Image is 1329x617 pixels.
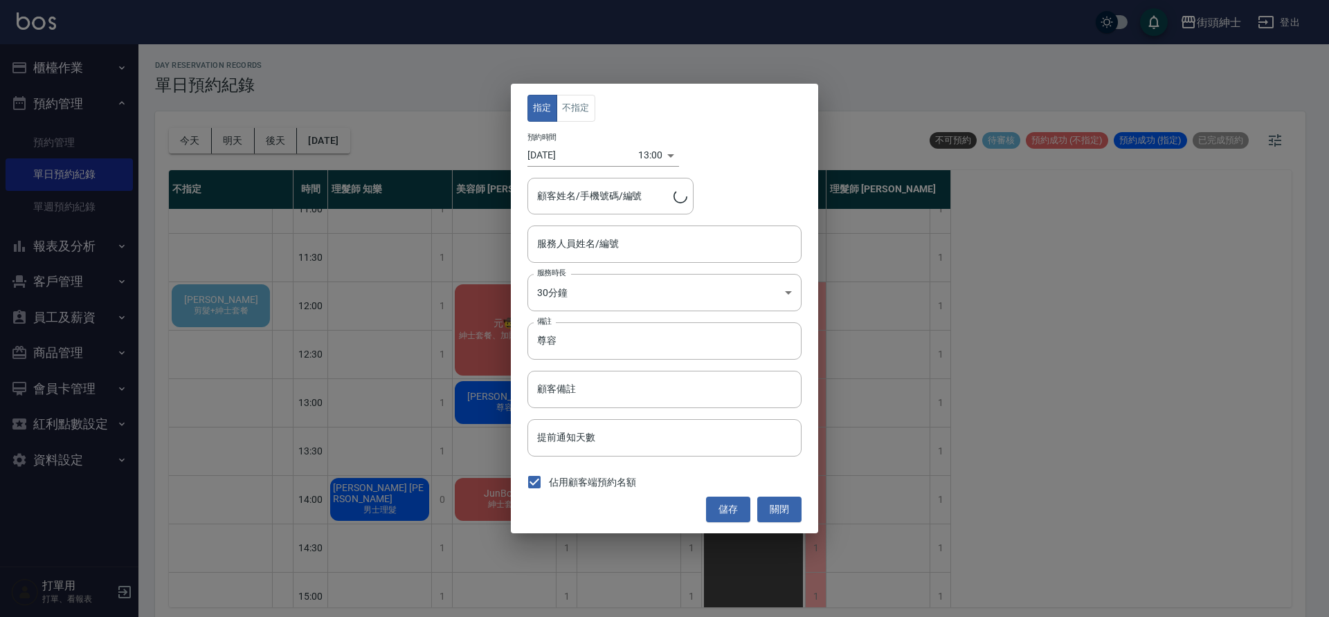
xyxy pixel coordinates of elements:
[527,95,557,122] button: 指定
[537,268,566,278] label: 服務時長
[706,497,750,522] button: 儲存
[527,274,802,311] div: 30分鐘
[638,144,662,167] div: 13:00
[527,132,557,142] label: 預約時間
[557,95,595,122] button: 不指定
[549,475,636,490] span: 佔用顧客端預約名額
[537,316,552,326] label: 備註
[527,144,638,167] input: Choose date, selected date is 2025-09-08
[757,497,802,522] button: 關閉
